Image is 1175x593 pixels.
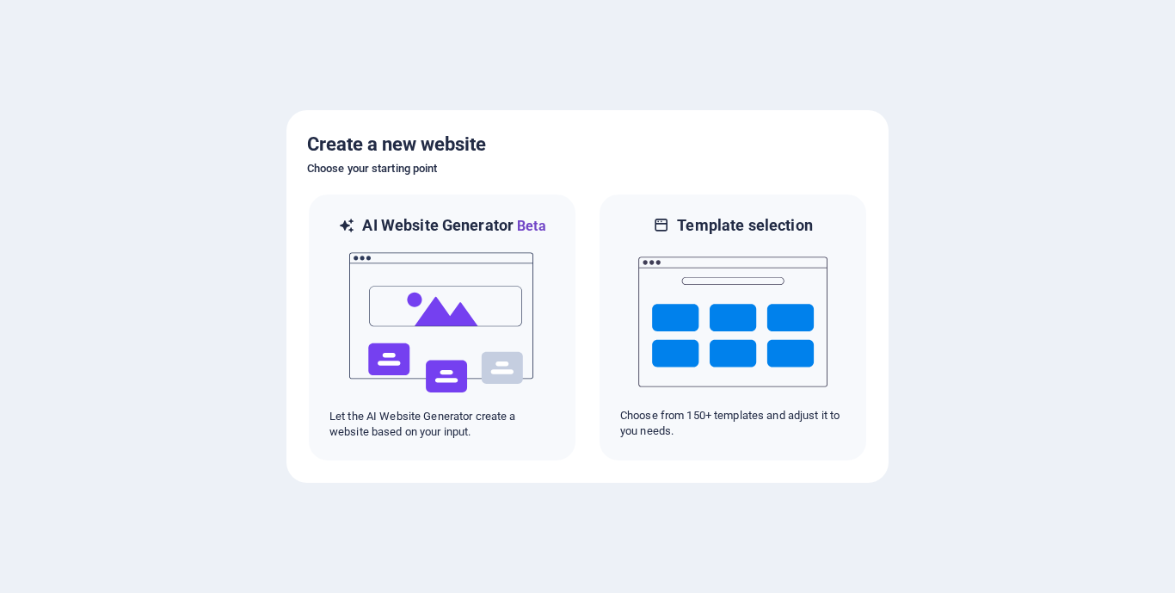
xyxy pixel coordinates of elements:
[362,215,545,237] h6: AI Website Generator
[307,158,868,179] h6: Choose your starting point
[598,193,868,462] div: Template selectionChoose from 150+ templates and adjust it to you needs.
[329,409,555,440] p: Let the AI Website Generator create a website based on your input.
[307,193,577,462] div: AI Website GeneratorBetaaiLet the AI Website Generator create a website based on your input.
[307,131,868,158] h5: Create a new website
[348,237,537,409] img: ai
[514,218,546,234] span: Beta
[620,408,846,439] p: Choose from 150+ templates and adjust it to you needs.
[677,215,812,236] h6: Template selection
